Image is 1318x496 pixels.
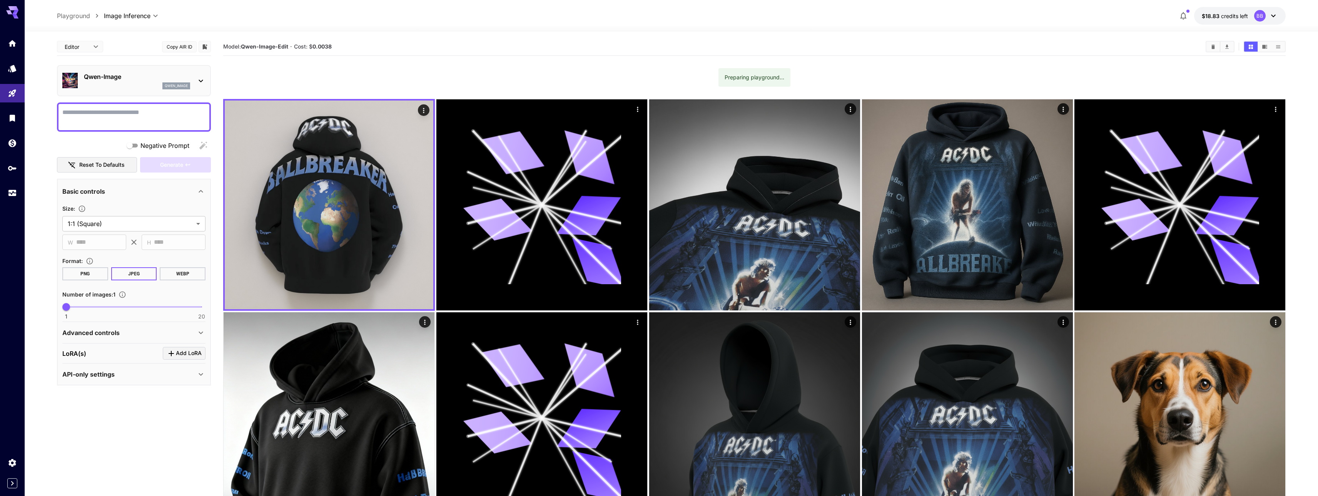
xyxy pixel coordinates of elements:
[241,43,288,50] b: Qwen-Image-Edit
[225,101,433,309] img: Z
[57,11,104,20] nav: breadcrumb
[1194,7,1286,25] button: $18.82697BB
[84,72,190,81] p: Qwen-Image
[160,267,205,280] button: WEBP
[62,323,205,342] div: Advanced controls
[198,313,205,320] span: 20
[62,187,105,196] p: Basic controls
[62,267,108,280] button: PNG
[862,99,1073,310] img: 9k=
[201,42,208,51] button: Add to library
[65,43,89,51] span: Editor
[104,11,150,20] span: Image Inference
[62,370,115,379] p: API-only settings
[1254,10,1266,22] div: BB
[62,69,205,92] div: Qwen-Imageqwen_image
[68,219,193,228] span: 1:1 (Square)
[312,43,332,50] b: 0.0038
[290,42,292,51] p: ·
[725,70,784,84] div: Preparing playground...
[1206,41,1234,52] div: Clear AllDownload All
[65,313,67,320] span: 1
[165,83,188,89] p: qwen_image
[57,157,137,173] button: Reset to defaults
[163,347,205,360] button: Click to add LoRA
[631,316,643,328] div: Actions
[844,316,856,328] div: Actions
[223,43,288,50] span: Model:
[8,113,17,123] div: Library
[1202,13,1221,19] span: $18.83
[62,328,120,337] p: Advanced controls
[1057,103,1069,115] div: Actions
[8,89,17,98] div: Playground
[649,99,860,310] img: 9k=
[62,258,83,264] span: Format :
[62,291,115,298] span: Number of images : 1
[111,267,157,280] button: JPEG
[62,182,205,201] div: Basic controls
[8,458,17,468] div: Settings
[176,349,202,358] span: Add LoRA
[162,41,197,52] button: Copy AIR ID
[8,39,17,48] div: Home
[1244,42,1258,52] button: Show media in grid view
[147,238,151,247] span: H
[68,238,73,247] span: W
[140,141,189,150] span: Negative Prompt
[1243,41,1286,52] div: Show media in grid viewShow media in video viewShow media in list view
[1258,42,1271,52] button: Show media in video view
[83,257,97,265] button: Choose the file format for the output image.
[62,365,205,384] div: API-only settings
[8,138,17,148] div: Wallet
[8,163,17,173] div: API Keys
[8,188,17,198] div: Usage
[1057,316,1069,328] div: Actions
[1220,42,1234,52] button: Download All
[75,205,89,213] button: Adjust the dimensions of the generated image by specifying its width and height in pixels, or sel...
[844,103,856,115] div: Actions
[7,478,17,488] button: Expand sidebar
[419,316,431,328] div: Actions
[1202,12,1248,20] div: $18.82697
[631,103,643,115] div: Actions
[62,205,75,212] span: Size :
[8,64,17,73] div: Models
[1270,103,1281,115] div: Actions
[1206,42,1220,52] button: Clear All
[294,43,332,50] span: Cost: $
[418,104,429,116] div: Actions
[62,349,86,358] p: LoRA(s)
[115,291,129,298] button: Specify how many images to generate in a single request. Each image generation will be charged se...
[1271,42,1285,52] button: Show media in list view
[1270,316,1281,328] div: Actions
[1221,13,1248,19] span: credits left
[57,11,90,20] a: Playground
